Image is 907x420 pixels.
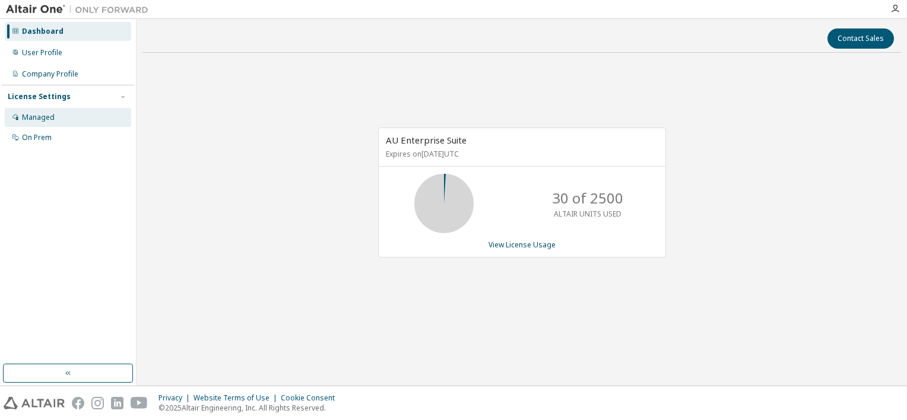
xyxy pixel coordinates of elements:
[22,27,64,36] div: Dashboard
[158,393,194,403] div: Privacy
[554,209,621,219] p: ALTAIR UNITS USED
[111,397,123,409] img: linkedin.svg
[489,240,556,250] a: View License Usage
[22,133,52,142] div: On Prem
[6,4,154,15] img: Altair One
[386,134,467,146] span: AU Enterprise Suite
[4,397,65,409] img: altair_logo.svg
[91,397,104,409] img: instagram.svg
[158,403,342,413] p: © 2025 Altair Engineering, Inc. All Rights Reserved.
[552,188,623,208] p: 30 of 2500
[22,48,62,58] div: User Profile
[386,149,655,159] p: Expires on [DATE] UTC
[281,393,342,403] div: Cookie Consent
[194,393,281,403] div: Website Terms of Use
[22,69,78,79] div: Company Profile
[22,113,55,122] div: Managed
[827,28,894,49] button: Contact Sales
[8,92,71,101] div: License Settings
[131,397,148,409] img: youtube.svg
[72,397,84,409] img: facebook.svg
